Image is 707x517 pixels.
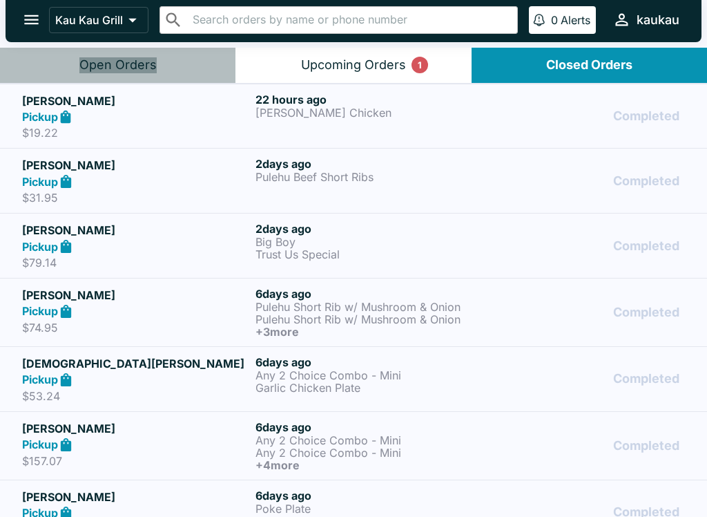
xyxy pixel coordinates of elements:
div: kaukau [637,12,679,28]
h5: [PERSON_NAME] [22,489,250,505]
p: Big Boy [255,236,483,248]
p: 0 [551,13,558,27]
span: 6 days ago [255,287,311,301]
div: Upcoming Orders [301,57,406,73]
strong: Pickup [22,240,58,254]
div: Closed Orders [546,57,632,73]
h5: [PERSON_NAME] [22,157,250,173]
p: $31.95 [22,191,250,205]
p: Alerts [561,13,590,27]
button: kaukau [607,5,685,35]
p: $79.14 [22,256,250,270]
p: Poke Plate [255,502,483,515]
input: Search orders by name or phone number [188,10,512,30]
h5: [PERSON_NAME] [22,93,250,109]
div: Open Orders [79,57,157,73]
span: 2 days ago [255,157,311,171]
h5: [DEMOGRAPHIC_DATA][PERSON_NAME] [22,355,250,372]
p: Garlic Chicken Plate [255,382,483,394]
strong: Pickup [22,438,58,451]
strong: Pickup [22,373,58,386]
p: $157.07 [22,454,250,468]
p: 1 [418,58,422,72]
p: Pulehu Short Rib w/ Mushroom & Onion [255,313,483,326]
span: 6 days ago [255,420,311,434]
h5: [PERSON_NAME] [22,420,250,437]
p: $53.24 [22,389,250,403]
h6: + 3 more [255,326,483,338]
button: open drawer [14,2,49,37]
p: Kau Kau Grill [55,13,123,27]
span: 6 days ago [255,355,311,369]
button: Kau Kau Grill [49,7,148,33]
p: $74.95 [22,321,250,335]
strong: Pickup [22,110,58,124]
h5: [PERSON_NAME] [22,222,250,238]
p: Pulehu Short Rib w/ Mushroom & Onion [255,301,483,313]
p: $19.22 [22,126,250,140]
p: [PERSON_NAME] Chicken [255,106,483,119]
h5: [PERSON_NAME] [22,287,250,303]
strong: Pickup [22,304,58,318]
h6: + 4 more [255,459,483,471]
strong: Pickup [22,175,58,189]
p: Any 2 Choice Combo - Mini [255,369,483,382]
span: 6 days ago [255,489,311,502]
h6: 22 hours ago [255,93,483,106]
p: Any 2 Choice Combo - Mini [255,446,483,459]
p: Trust Us Special [255,248,483,261]
p: Pulehu Beef Short Ribs [255,171,483,183]
span: 2 days ago [255,222,311,236]
p: Any 2 Choice Combo - Mini [255,434,483,446]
